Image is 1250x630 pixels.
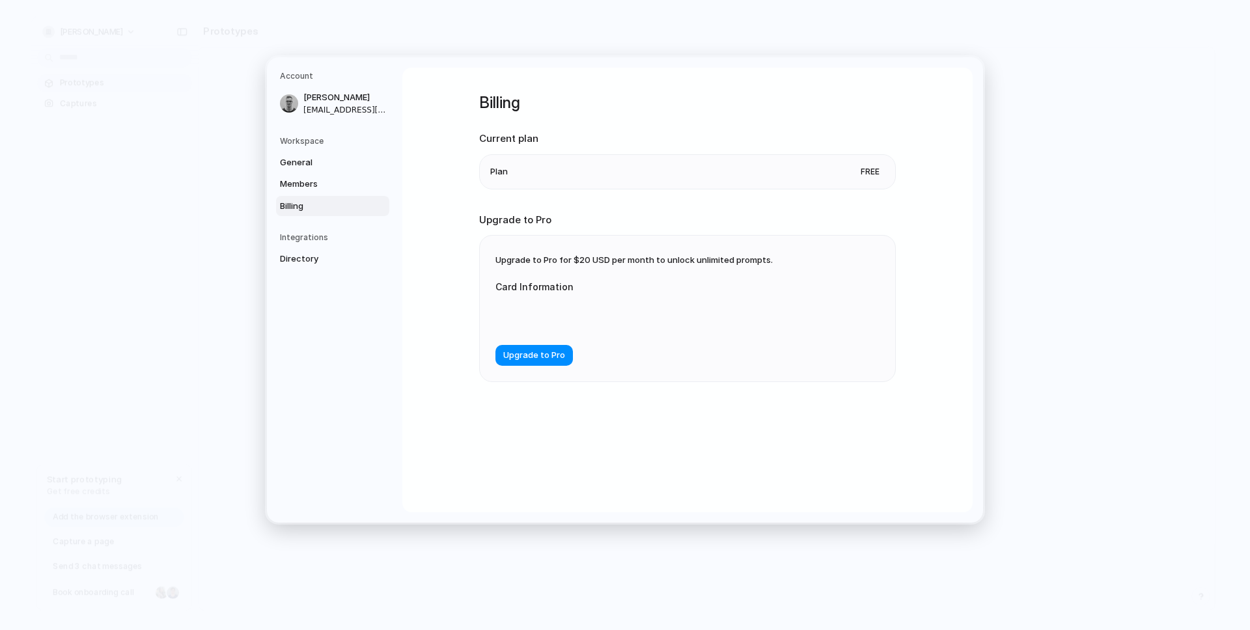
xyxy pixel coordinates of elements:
h2: Upgrade to Pro [479,212,896,227]
a: Members [276,174,389,195]
span: Upgrade to Pro [503,349,565,362]
span: [PERSON_NAME] [303,91,387,104]
h5: Workspace [280,135,389,146]
span: Upgrade to Pro for $20 USD per month to unlock unlimited prompts. [495,254,773,265]
span: General [280,156,363,169]
a: [PERSON_NAME][EMAIL_ADDRESS][DOMAIN_NAME] [276,87,389,120]
span: Directory [280,253,363,266]
span: Members [280,178,363,191]
span: Free [855,165,885,178]
span: [EMAIL_ADDRESS][DOMAIN_NAME] [303,103,387,115]
span: Billing [280,199,363,212]
button: Upgrade to Pro [495,345,573,366]
iframe: Secure card payment input frame [506,309,745,322]
span: Plan [490,165,508,178]
h2: Current plan [479,131,896,146]
a: General [276,152,389,172]
h5: Integrations [280,232,389,243]
label: Card Information [495,280,756,294]
h1: Billing [479,91,896,115]
a: Directory [276,249,389,269]
a: Billing [276,195,389,216]
h5: Account [280,70,389,82]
